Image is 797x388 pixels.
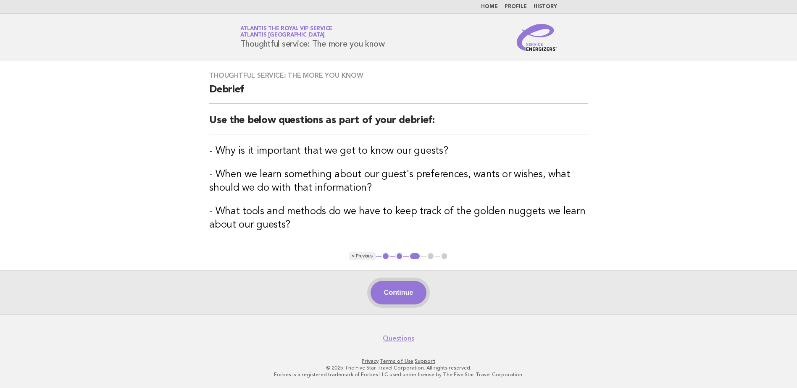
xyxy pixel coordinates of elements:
[371,281,426,304] button: Continue
[209,71,588,80] h3: Thoughtful service: The more you know
[362,358,379,364] a: Privacy
[505,4,527,9] a: Profile
[409,252,421,260] button: 3
[349,252,376,260] button: < Previous
[240,33,325,38] span: Atlantis [GEOGRAPHIC_DATA]
[381,252,390,260] button: 1
[383,334,414,343] a: Questions
[209,114,588,134] h2: Use the below questions as part of your debrief:
[517,24,557,51] img: Service Energizers
[534,4,557,9] a: History
[395,252,404,260] button: 2
[209,205,588,232] h3: - What tools and methods do we have to keep track of the golden nuggets we learn about our guests?
[240,26,385,48] h1: Thoughtful service: The more you know
[380,358,413,364] a: Terms of Use
[142,358,656,364] p: · ·
[209,144,588,158] h3: - Why is it important that we get to know our guests?
[240,26,333,38] a: Atlantis the Royal VIP ServiceAtlantis [GEOGRAPHIC_DATA]
[142,371,656,378] p: Forbes is a registered trademark of Forbes LLC used under license by The Five Star Travel Corpora...
[209,168,588,195] h3: - When we learn something about our guest's preferences, wants or wishes, what should we do with ...
[209,83,588,104] h2: Debrief
[481,4,498,9] a: Home
[415,358,435,364] a: Support
[142,364,656,371] p: © 2025 The Five Star Travel Corporation. All rights reserved.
